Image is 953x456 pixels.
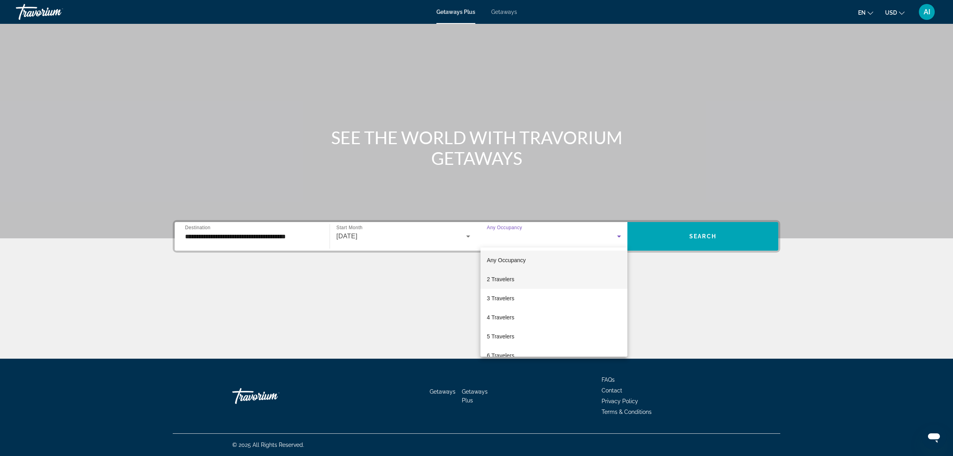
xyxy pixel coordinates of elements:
span: Any Occupancy [487,257,526,263]
iframe: Button to launch messaging window [921,424,947,450]
span: 2 Travelers [487,274,514,284]
span: 5 Travelers [487,332,514,341]
span: 4 Travelers [487,313,514,322]
span: 3 Travelers [487,294,514,303]
span: 6 Travelers [487,351,514,360]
